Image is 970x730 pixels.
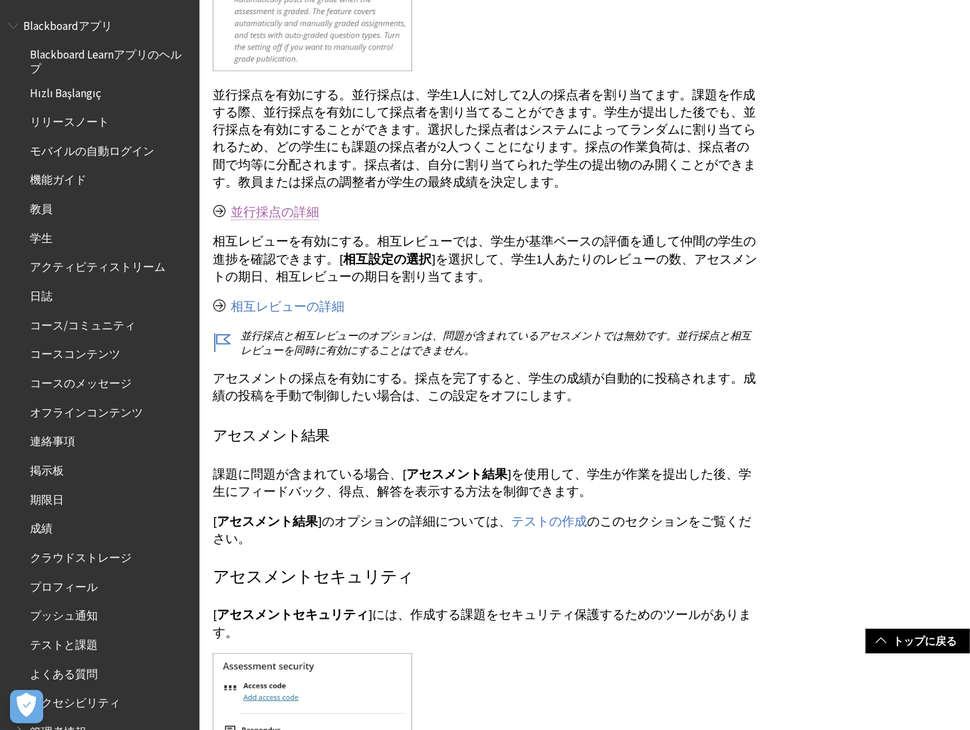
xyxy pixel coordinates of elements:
span: アセスメントセキュリティ [217,607,368,622]
span: プッシュ通知 [30,605,98,623]
span: 日誌 [30,285,53,303]
span: アセスメント結果 [406,466,507,482]
span: 掲示板 [30,459,64,477]
span: アクティビティストリーム [30,256,166,274]
span: Blackboard Learnアプリのヘルプ [30,44,190,75]
span: コース/コミュニティ [30,314,136,332]
span: Hızlı Başlangıç [30,82,101,100]
p: 課題に問題が含まれている場合、[ ]を使用して、学生が作業を提出した後、学生にフィードバック、得点、解答を表示する方法を制御できます。 [213,466,760,500]
button: 優先設定センターを開く [10,690,43,723]
span: テストと課題 [30,634,98,651]
span: 学生 [30,227,53,245]
span: 成績 [30,518,53,536]
a: 並行採点の詳細 [231,204,319,220]
p: [ ]のオプションの詳細については、 のこのセクションをご覧ください。 [213,513,760,548]
span: コースコンテンツ [30,343,120,361]
span: 相互設定の選択 [343,252,431,267]
a: 相互レビューの詳細 [231,299,344,315]
span: 教員 [30,198,53,216]
span: 連絡事項 [30,431,75,449]
span: 機能ガイド [30,169,86,187]
span: アクセシビリティ [30,692,120,710]
h3: アセスメントセキュリティ [213,564,760,590]
h4: アセスメント結果 [213,425,760,447]
p: アセスメントの採点を有効にする。採点を完了すると、学生の成績が自動的に投稿されます。成績の投稿を手動で制御したい場合は、この設定をオフにします。 [213,370,760,405]
span: 期限日 [30,488,64,506]
span: コースのメッセージ [30,372,132,390]
span: よくある質問 [30,663,98,681]
p: 並行採点と相互レビューのオプションは、問題が含まれているアセスメントでは無効です。並行採点と相互レビューを同時に有効にすることはできません。 [213,328,760,358]
a: トップに戻る [866,629,970,653]
span: プロフィール [30,576,98,594]
span: Blackboardアプリ [23,15,112,33]
span: モバイルの自動ログイン [30,140,154,158]
p: [ ]には、作成する課題をセキュリティ保護するためのツールがあります。 [213,606,760,641]
a: テストの作成 [511,514,587,530]
span: オフラインコンテンツ [30,401,143,419]
p: 相互レビューを有効にする。相互レビューでは、学生が基準ベースの評価を通して仲間の学生の進捗を確認できます。[ ]を選択して、学生1人あたりのレビューの数、アセスメントの期日、相互レビューの期日を... [213,233,760,285]
p: 並行採点を有効にする。並行採点は、学生1人に対して2人の採点者を割り当てます。課題を作成する際、並行採点を有効にして採点者を割り当てることができます。学生が提出した後でも、並行採点を有効にするこ... [213,87,760,191]
span: アセスメント結果 [217,514,318,529]
span: リリースノート [30,110,109,128]
span: クラウドストレージ [30,546,132,564]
